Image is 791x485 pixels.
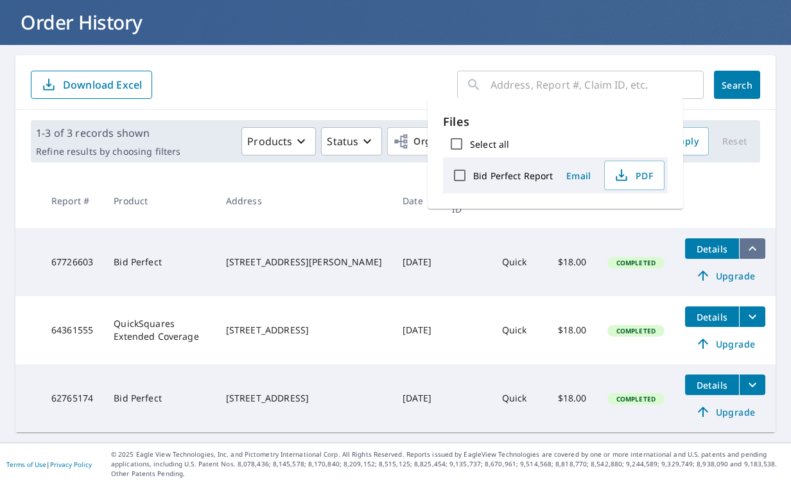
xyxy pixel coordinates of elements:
p: Status [327,134,358,149]
span: Email [563,170,594,182]
span: Details [693,243,731,255]
td: $18.00 [548,296,597,364]
td: [DATE] [392,364,442,432]
th: Product [103,173,216,228]
div: [STREET_ADDRESS] [226,324,382,337]
span: Orgs [393,134,436,150]
button: filesDropdownBtn-64361555 [739,306,765,327]
input: Address, Report #, Claim ID, etc. [491,67,704,103]
td: Quick [492,364,548,432]
td: 67726603 [41,228,103,296]
span: Upgrade [693,404,758,419]
button: detailsBtn-67726603 [685,238,739,259]
td: [DATE] [392,228,442,296]
td: Quick [492,296,548,364]
h1: Order History [15,9,776,35]
p: | [6,461,92,468]
p: © 2025 Eagle View Technologies, Inc. and Pictometry International Corp. All Rights Reserved. Repo... [111,450,785,479]
td: 62765174 [41,364,103,432]
button: Orgs [387,127,460,155]
button: Status [321,127,382,155]
a: Upgrade [685,401,765,422]
span: Apply [673,134,699,150]
button: Apply [663,127,709,155]
button: detailsBtn-64361555 [685,306,739,327]
span: Details [693,311,731,323]
td: Bid Perfect [103,364,216,432]
td: Bid Perfect [103,228,216,296]
div: [STREET_ADDRESS][PERSON_NAME] [226,256,382,269]
span: Completed [609,326,663,335]
td: QuickSquares Extended Coverage [103,296,216,364]
p: Refine results by choosing filters [36,146,180,157]
button: PDF [604,161,665,190]
a: Terms of Use [6,460,46,469]
span: Details [693,379,731,391]
span: Completed [609,394,663,403]
button: filesDropdownBtn-62765174 [739,375,765,395]
span: Upgrade [693,268,758,283]
span: Upgrade [693,336,758,351]
span: Search [724,79,750,91]
button: Email [558,166,599,186]
td: [DATE] [392,296,442,364]
label: Select all [470,138,509,150]
td: $18.00 [548,364,597,432]
td: Quick [492,228,548,296]
button: detailsBtn-62765174 [685,375,739,395]
button: filesDropdownBtn-67726603 [739,238,765,259]
td: 64361555 [41,296,103,364]
p: Products [247,134,292,149]
label: Bid Perfect Report [473,170,553,182]
p: Files [443,113,668,130]
th: Report # [41,173,103,228]
button: Download Excel [31,71,152,99]
a: Privacy Policy [50,460,92,469]
span: Completed [609,258,663,267]
p: Download Excel [63,78,142,92]
td: $18.00 [548,228,597,296]
button: Search [714,71,760,99]
button: Products [241,127,316,155]
p: 1-3 of 3 records shown [36,125,180,141]
th: Address [216,173,392,228]
th: Date [392,173,442,228]
span: PDF [613,168,654,183]
a: Upgrade [685,333,765,354]
div: [STREET_ADDRESS] [226,392,382,405]
a: Upgrade [685,265,765,286]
